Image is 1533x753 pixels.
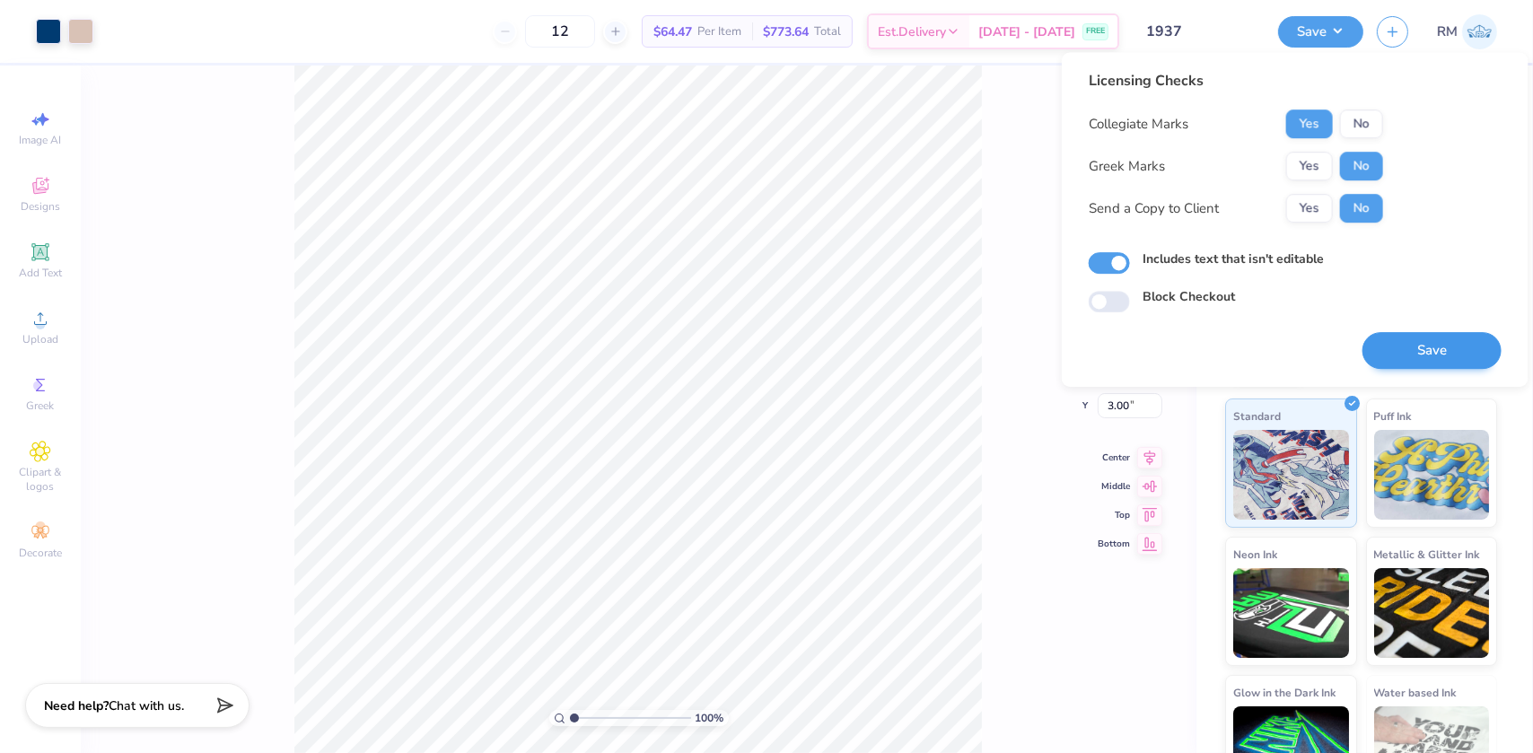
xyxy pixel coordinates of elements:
[1089,114,1188,134] div: Collegiate Marks
[525,15,595,48] input: – –
[22,332,58,346] span: Upload
[1233,545,1277,564] span: Neon Ink
[20,133,62,147] span: Image AI
[19,266,62,280] span: Add Text
[1437,22,1458,42] span: RM
[1374,430,1490,520] img: Puff Ink
[696,710,724,726] span: 100 %
[1286,152,1333,180] button: Yes
[697,22,741,41] span: Per Item
[1233,430,1349,520] img: Standard
[109,697,184,714] span: Chat with us.
[1362,332,1502,369] button: Save
[1278,16,1363,48] button: Save
[1133,13,1265,49] input: Untitled Design
[1098,509,1130,521] span: Top
[1086,25,1105,38] span: FREE
[19,546,62,560] span: Decorate
[878,22,946,41] span: Est. Delivery
[1089,156,1165,177] div: Greek Marks
[814,22,841,41] span: Total
[9,465,72,494] span: Clipart & logos
[1374,568,1490,658] img: Metallic & Glitter Ink
[1340,152,1383,180] button: No
[1233,683,1336,702] span: Glow in the Dark Ink
[1286,194,1333,223] button: Yes
[763,22,809,41] span: $773.64
[1233,568,1349,658] img: Neon Ink
[1374,683,1457,702] span: Water based Ink
[978,22,1075,41] span: [DATE] - [DATE]
[1340,109,1383,138] button: No
[1340,194,1383,223] button: No
[1233,407,1281,425] span: Standard
[1374,545,1480,564] span: Metallic & Glitter Ink
[1437,14,1497,49] a: RM
[21,199,60,214] span: Designs
[1089,198,1219,219] div: Send a Copy to Client
[1143,287,1235,306] label: Block Checkout
[1286,109,1333,138] button: Yes
[1374,407,1412,425] span: Puff Ink
[1089,70,1383,92] div: Licensing Checks
[1143,250,1324,268] label: Includes text that isn't editable
[1462,14,1497,49] img: Roberta Manuel
[653,22,692,41] span: $64.47
[1098,538,1130,550] span: Bottom
[1098,480,1130,493] span: Middle
[1098,451,1130,464] span: Center
[27,398,55,413] span: Greek
[44,697,109,714] strong: Need help?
